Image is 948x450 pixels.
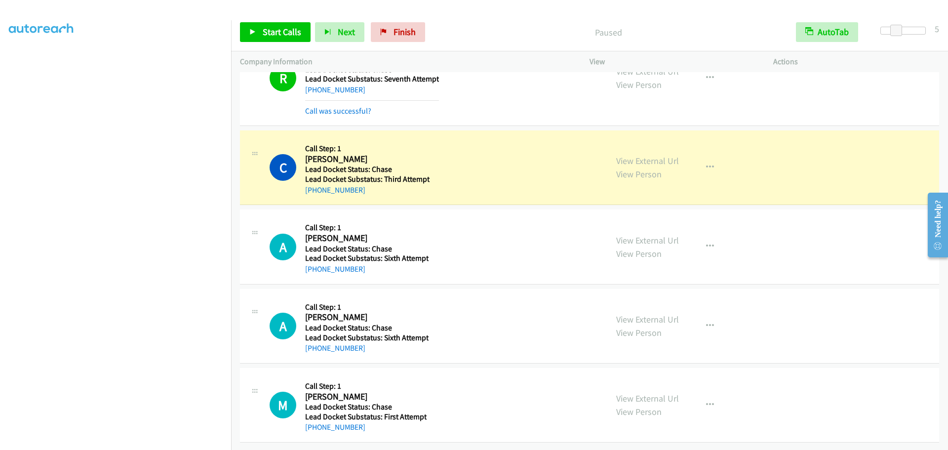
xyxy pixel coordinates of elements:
[796,22,858,42] button: AutoTab
[616,314,679,325] a: View External Url
[270,154,296,181] h1: C
[263,26,301,38] span: Start Calls
[590,56,755,68] p: View
[305,302,429,312] h5: Call Step: 1
[616,406,662,417] a: View Person
[305,422,365,432] a: [PHONE_NUMBER]
[270,392,296,418] div: The call is yet to be attempted
[305,391,427,403] h2: [PERSON_NAME]
[240,56,572,68] p: Company Information
[305,154,430,165] h2: [PERSON_NAME]
[305,264,365,274] a: [PHONE_NUMBER]
[773,56,939,68] p: Actions
[305,244,429,254] h5: Lead Docket Status: Chase
[270,234,296,260] div: The call is yet to be attempted
[305,381,427,391] h5: Call Step: 1
[616,235,679,246] a: View External Url
[935,22,939,36] div: 5
[270,313,296,339] div: The call is yet to be attempted
[919,186,948,264] iframe: Resource Center
[305,343,365,353] a: [PHONE_NUMBER]
[438,26,778,39] p: Paused
[270,313,296,339] h1: A
[616,66,679,77] a: View External Url
[305,323,429,333] h5: Lead Docket Status: Chase
[616,327,662,338] a: View Person
[305,106,371,116] a: Call was successful?
[338,26,355,38] span: Next
[240,22,311,42] a: Start Calls
[305,333,429,343] h5: Lead Docket Substatus: Sixth Attempt
[270,392,296,418] h1: M
[305,312,429,323] h2: [PERSON_NAME]
[616,168,662,180] a: View Person
[305,185,365,195] a: [PHONE_NUMBER]
[616,393,679,404] a: View External Url
[305,74,439,84] h5: Lead Docket Substatus: Seventh Attempt
[270,234,296,260] h1: A
[305,174,430,184] h5: Lead Docket Substatus: Third Attempt
[371,22,425,42] a: Finish
[315,22,364,42] button: Next
[616,79,662,90] a: View Person
[305,223,429,233] h5: Call Step: 1
[305,402,427,412] h5: Lead Docket Status: Chase
[270,65,296,91] h1: R
[305,253,429,263] h5: Lead Docket Substatus: Sixth Attempt
[305,144,430,154] h5: Call Step: 1
[305,412,427,422] h5: Lead Docket Substatus: First Attempt
[616,155,679,166] a: View External Url
[394,26,416,38] span: Finish
[616,248,662,259] a: View Person
[305,233,429,244] h2: [PERSON_NAME]
[305,85,365,94] a: [PHONE_NUMBER]
[305,164,430,174] h5: Lead Docket Status: Chase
